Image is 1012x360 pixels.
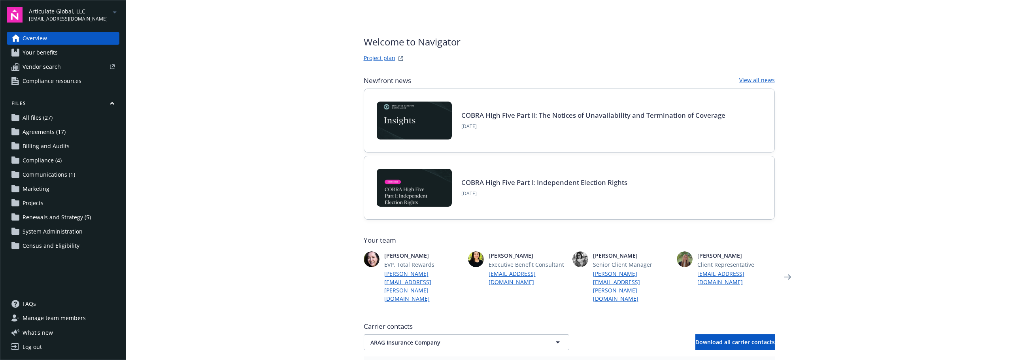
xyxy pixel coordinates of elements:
a: Census and Eligibility [7,239,119,252]
a: Your benefits [7,46,119,59]
span: Your benefits [23,46,58,59]
img: photo [677,251,693,267]
img: navigator-logo.svg [7,7,23,23]
span: ARAG Insurance Company [370,338,535,347]
a: projectPlanWebsite [396,54,406,63]
a: Projects [7,197,119,209]
span: Overview [23,32,47,45]
img: BLOG-Card Image - Compliance - COBRA High Five Pt 1 07-18-25.jpg [377,169,452,207]
div: Log out [23,341,42,353]
span: Communications (1) [23,168,75,181]
img: photo [572,251,588,267]
button: Download all carrier contacts [695,334,775,350]
span: All files (27) [23,111,53,124]
span: Compliance (4) [23,154,62,167]
span: Senior Client Manager [593,260,670,269]
a: Marketing [7,183,119,195]
a: [EMAIL_ADDRESS][DOMAIN_NAME] [697,270,775,286]
button: Articulate Global, LLC[EMAIL_ADDRESS][DOMAIN_NAME]arrowDropDown [29,7,119,23]
span: EVP, Total Rewards [384,260,462,269]
a: Communications (1) [7,168,119,181]
a: System Administration [7,225,119,238]
span: [PERSON_NAME] [697,251,775,260]
a: Agreements (17) [7,126,119,138]
span: Compliance resources [23,75,81,87]
span: Projects [23,197,43,209]
a: [EMAIL_ADDRESS][DOMAIN_NAME] [489,270,566,286]
span: Manage team members [23,312,86,324]
span: Carrier contacts [364,322,775,331]
span: Welcome to Navigator [364,35,461,49]
span: [DATE] [461,190,627,197]
span: System Administration [23,225,83,238]
a: FAQs [7,298,119,310]
button: What's new [7,328,66,337]
button: ARAG Insurance Company [364,334,569,350]
span: Renewals and Strategy (5) [23,211,91,224]
span: Vendor search [23,60,61,73]
span: What ' s new [23,328,53,337]
span: Client Representative [697,260,775,269]
a: [PERSON_NAME][EMAIL_ADDRESS][PERSON_NAME][DOMAIN_NAME] [384,270,462,303]
span: Download all carrier contacts [695,338,775,346]
a: Billing and Audits [7,140,119,153]
img: Card Image - EB Compliance Insights.png [377,102,452,139]
span: Articulate Global, LLC [29,7,108,15]
img: photo [364,251,379,267]
button: Files [7,100,119,110]
span: Your team [364,236,775,245]
a: COBRA High Five Part I: Independent Election Rights [461,178,627,187]
a: View all news [739,76,775,85]
a: Renewals and Strategy (5) [7,211,119,224]
a: Compliance (4) [7,154,119,167]
a: Manage team members [7,312,119,324]
span: Newfront news [364,76,411,85]
a: COBRA High Five Part II: The Notices of Unavailability and Termination of Coverage [461,111,725,120]
span: Executive Benefit Consultant [489,260,566,269]
img: photo [468,251,484,267]
a: [PERSON_NAME][EMAIL_ADDRESS][PERSON_NAME][DOMAIN_NAME] [593,270,670,303]
span: [PERSON_NAME] [384,251,462,260]
span: Census and Eligibility [23,239,79,252]
span: [PERSON_NAME] [593,251,670,260]
span: Agreements (17) [23,126,66,138]
a: Compliance resources [7,75,119,87]
a: Next [781,271,794,283]
a: Project plan [364,54,395,63]
a: Vendor search [7,60,119,73]
span: [PERSON_NAME] [489,251,566,260]
span: Marketing [23,183,49,195]
span: [DATE] [461,123,725,130]
span: Billing and Audits [23,140,70,153]
a: arrowDropDown [110,7,119,17]
a: Overview [7,32,119,45]
span: FAQs [23,298,36,310]
span: [EMAIL_ADDRESS][DOMAIN_NAME] [29,15,108,23]
a: All files (27) [7,111,119,124]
